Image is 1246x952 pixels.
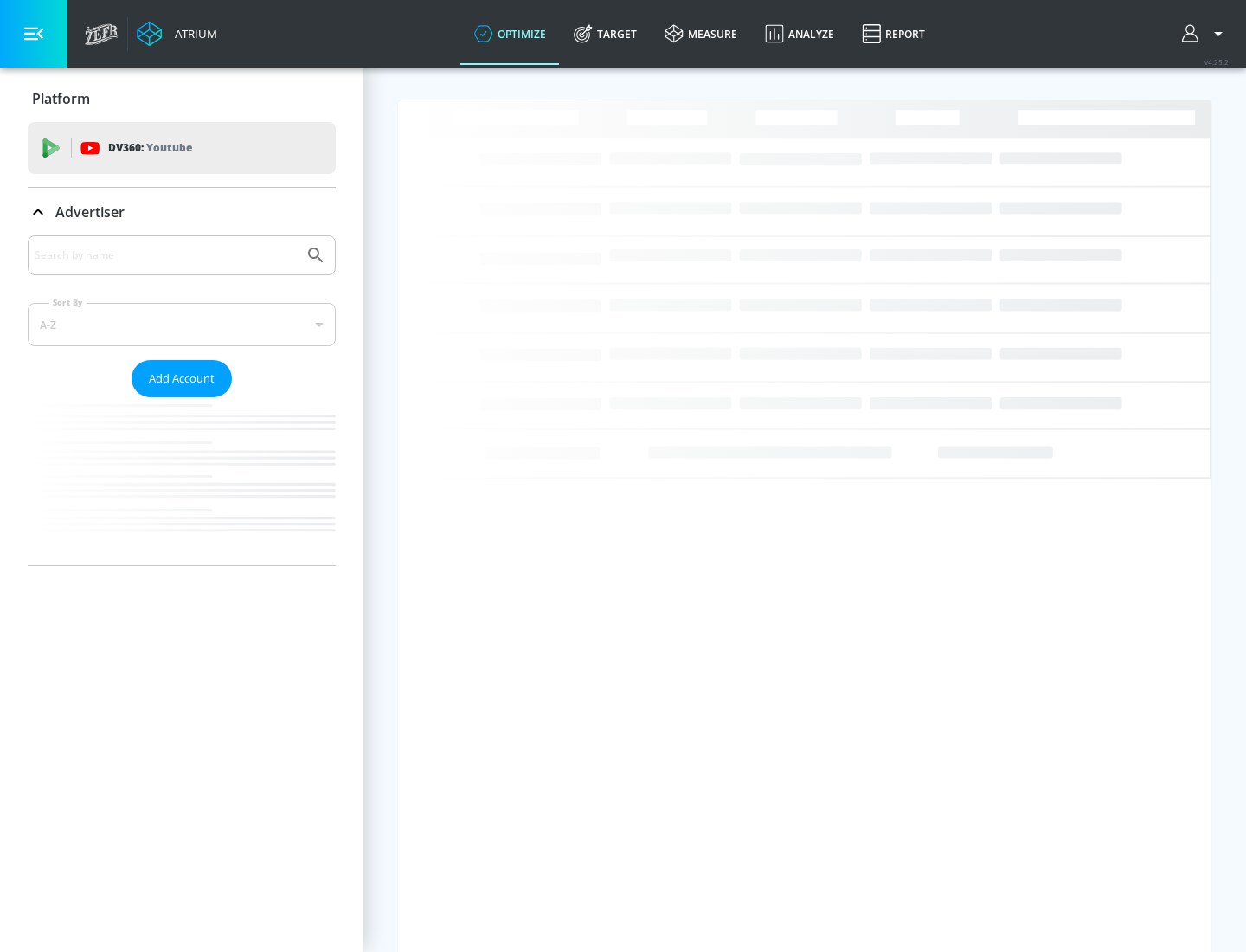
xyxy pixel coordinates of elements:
p: Platform [32,89,90,108]
div: Atrium [168,26,217,42]
div: Platform [28,74,336,123]
p: Youtube [146,138,192,157]
a: Atrium [137,21,217,47]
p: DV360: [108,138,192,158]
div: A-Z [28,303,336,346]
a: optimize [460,3,560,65]
div: Advertiser [28,235,336,565]
input: Search by name [35,244,297,267]
a: Target [560,3,651,65]
span: Add Account [149,369,215,389]
label: Sort By [49,297,87,308]
span: v 4.25.2 [1204,57,1229,67]
a: Report [848,3,939,65]
p: Advertiser [55,203,125,222]
div: Advertiser [28,188,336,236]
button: Add Account [132,360,232,397]
a: Analyze [751,3,848,65]
a: measure [651,3,751,65]
div: DV360: Youtube [28,122,336,174]
nav: list of Advertiser [28,397,336,565]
